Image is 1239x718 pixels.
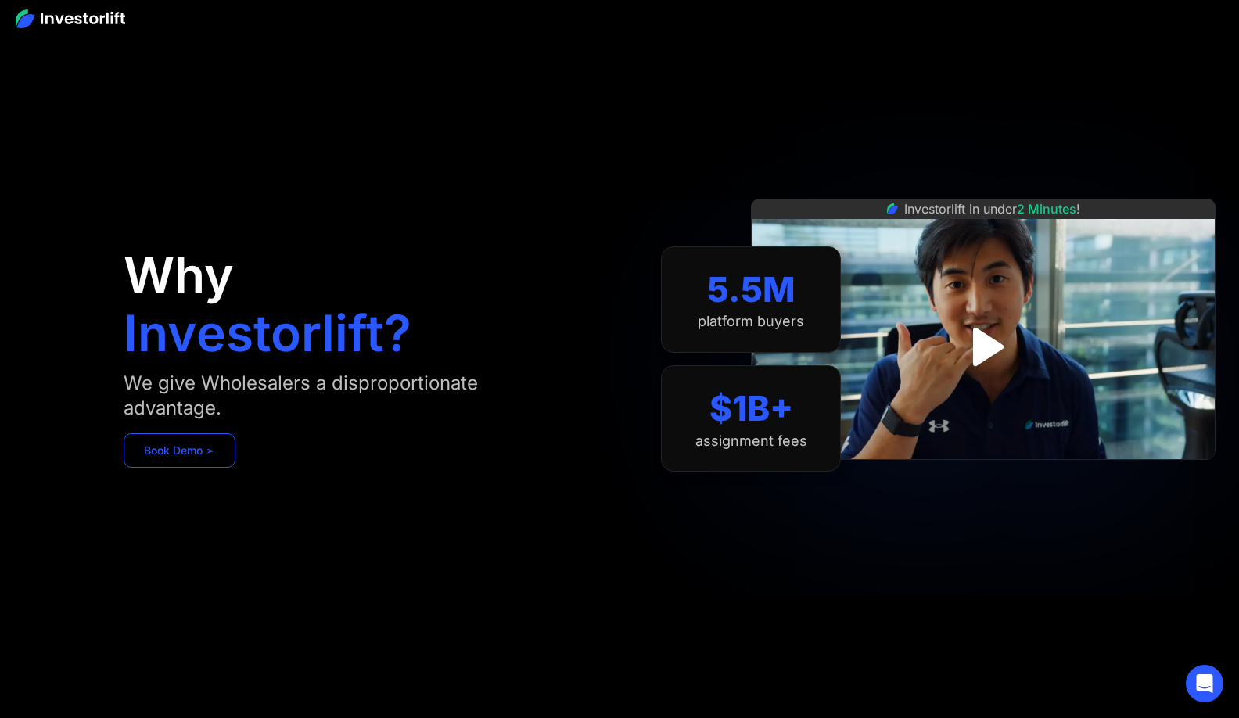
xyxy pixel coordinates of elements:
[709,388,793,429] div: $1B+
[698,313,804,330] div: platform buyers
[124,250,234,300] h1: Why
[707,269,795,311] div: 5.5M
[904,199,1080,218] div: Investorlift in under !
[949,312,1018,382] a: open lightbox
[695,433,807,450] div: assignment fees
[124,371,575,421] div: We give Wholesalers a disproportionate advantage.
[124,308,411,358] h1: Investorlift?
[866,468,1101,486] iframe: Customer reviews powered by Trustpilot
[1017,201,1076,217] span: 2 Minutes
[1186,665,1223,702] div: Open Intercom Messenger
[124,433,235,468] a: Book Demo ➢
